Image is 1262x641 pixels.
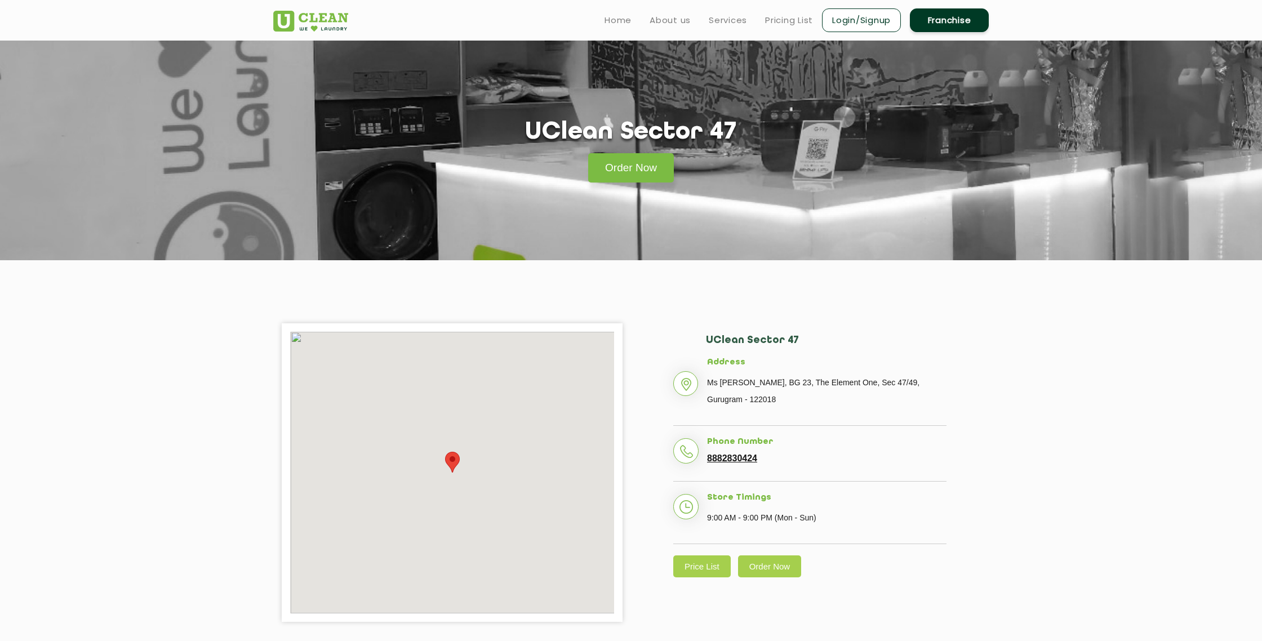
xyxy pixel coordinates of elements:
[525,118,737,147] h1: UClean Sector 47
[822,8,901,32] a: Login/Signup
[273,11,348,32] img: UClean Laundry and Dry Cleaning
[707,493,946,503] h5: Store Timings
[707,374,946,408] p: Ms [PERSON_NAME], BG 23, The Element One, Sec 47/49, Gurugram - 122018
[707,453,757,464] a: 8882830424
[605,14,632,27] a: Home
[707,509,946,526] p: 9:00 AM - 9:00 PM (Mon - Sun)
[707,358,946,368] h5: Address
[673,555,731,577] a: Price List
[707,437,946,447] h5: Phone Number
[588,153,674,182] a: Order Now
[706,335,946,358] h2: UClean Sector 47
[709,14,747,27] a: Services
[650,14,691,27] a: About us
[765,14,813,27] a: Pricing List
[910,8,989,32] a: Franchise
[738,555,802,577] a: Order Now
